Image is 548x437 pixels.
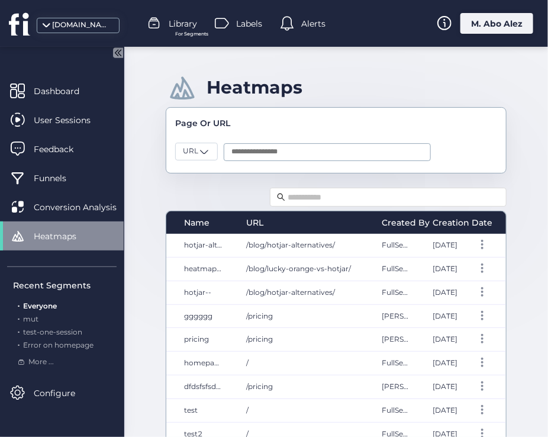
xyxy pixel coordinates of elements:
[34,387,93,400] span: Configure
[433,335,457,343] span: [DATE]
[246,406,249,414] span: /
[433,382,457,391] span: [DATE]
[382,382,444,391] span: [PERSON_NAME]
[433,240,457,249] span: [DATE]
[382,406,438,414] span: FullSession SEO
[175,117,497,130] div: Page Or URL
[246,311,273,320] span: /pricing
[23,301,57,310] span: Everyone
[34,230,94,243] span: Heatmaps
[34,114,108,127] span: User Sessions
[246,240,335,249] span: /blog/hotjar-alternatives/
[246,264,351,273] span: /blog/lucky-orange-vs-hotjar/
[236,17,262,30] span: Labels
[18,299,20,310] span: .
[246,335,273,343] span: /pricing
[184,264,224,273] span: heatmap-2
[433,311,457,320] span: [DATE]
[184,358,223,367] span: homepage
[382,358,438,367] span: FullSession SEO
[433,288,457,297] span: [DATE]
[246,358,249,367] span: /
[207,76,302,98] div: Heatmaps
[184,288,211,297] span: hotjar--
[34,201,134,214] span: Conversion Analysis
[246,216,263,229] div: URL
[433,216,492,229] span: Creation Date
[433,358,457,367] span: [DATE]
[460,13,533,34] div: M. Abo Alez
[18,325,20,336] span: .
[433,264,457,273] span: [DATE]
[382,264,438,273] span: FullSession SEO
[382,311,444,320] span: [PERSON_NAME]
[382,240,438,249] span: FullSession SEO
[34,172,84,185] span: Funnels
[382,288,438,297] span: FullSession SEO
[34,143,91,156] span: Feedback
[433,406,457,414] span: [DATE]
[23,340,94,349] span: Error on homepage
[175,30,208,38] span: For Segments
[23,314,38,323] span: mut
[184,216,209,229] span: Name
[28,356,54,368] span: More ...
[18,338,20,349] span: .
[184,240,266,249] span: hotjar-alternatives-test
[183,146,198,157] span: URL
[13,279,117,292] div: Recent Segments
[23,327,82,336] span: test-one-session
[169,17,197,30] span: Library
[18,312,20,323] span: .
[246,288,335,297] span: /blog/hotjar-alternatives/
[382,335,444,343] span: [PERSON_NAME]
[246,382,273,391] span: /pricing
[184,311,212,320] span: gggggg
[382,216,430,229] span: Created By
[184,406,198,414] span: test
[52,20,111,31] div: [DOMAIN_NAME]
[301,17,325,30] span: Alerts
[184,335,209,343] span: pricing
[34,85,97,98] span: Dashboard
[184,382,237,391] span: dfdsfsfsdfsdfsd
